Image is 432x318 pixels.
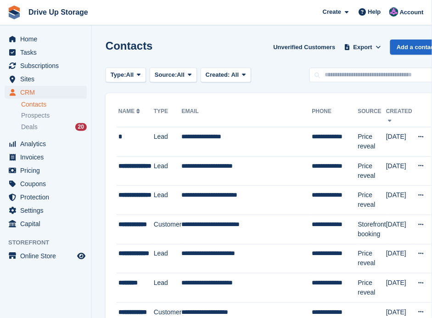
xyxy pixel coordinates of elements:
[5,217,87,230] a: menu
[400,8,424,17] span: Account
[206,71,230,78] span: Created:
[5,204,87,217] a: menu
[8,238,91,247] span: Storefront
[154,127,182,157] td: Lead
[21,111,50,120] span: Prospects
[201,68,251,83] button: Created: All
[20,59,75,72] span: Subscriptions
[155,70,177,79] span: Source:
[154,156,182,186] td: Lead
[358,127,386,157] td: Price reveal
[75,123,87,131] div: 20
[20,177,75,190] span: Coupons
[5,191,87,204] a: menu
[20,33,75,45] span: Home
[20,151,75,164] span: Invoices
[389,7,398,17] img: Andy
[25,5,92,20] a: Drive Up Storage
[231,71,239,78] span: All
[386,108,412,123] a: Created
[5,177,87,190] a: menu
[182,104,312,127] th: Email
[358,104,386,127] th: Source
[106,40,153,52] h1: Contacts
[358,215,386,244] td: Storefront booking
[111,70,126,79] span: Type:
[386,244,412,273] td: [DATE]
[21,123,38,131] span: Deals
[20,73,75,85] span: Sites
[118,108,142,114] a: Name
[5,73,87,85] a: menu
[5,137,87,150] a: menu
[5,151,87,164] a: menu
[21,122,87,132] a: Deals 20
[358,186,386,215] td: Price reveal
[150,68,197,83] button: Source: All
[5,250,87,262] a: menu
[154,186,182,215] td: Lead
[20,86,75,99] span: CRM
[5,86,87,99] a: menu
[358,273,386,303] td: Price reveal
[386,127,412,157] td: [DATE]
[20,204,75,217] span: Settings
[5,46,87,59] a: menu
[358,156,386,186] td: Price reveal
[270,40,339,55] a: Unverified Customers
[20,164,75,177] span: Pricing
[20,217,75,230] span: Capital
[177,70,185,79] span: All
[353,43,372,52] span: Export
[106,68,146,83] button: Type: All
[323,7,341,17] span: Create
[20,46,75,59] span: Tasks
[154,273,182,303] td: Lead
[386,156,412,186] td: [DATE]
[386,273,412,303] td: [DATE]
[21,111,87,120] a: Prospects
[5,164,87,177] a: menu
[5,33,87,45] a: menu
[20,191,75,204] span: Protection
[154,215,182,244] td: Customer
[386,215,412,244] td: [DATE]
[154,104,182,127] th: Type
[386,186,412,215] td: [DATE]
[5,59,87,72] a: menu
[358,244,386,273] td: Price reveal
[20,250,75,262] span: Online Store
[21,100,87,109] a: Contacts
[154,244,182,273] td: Lead
[20,137,75,150] span: Analytics
[76,250,87,261] a: Preview store
[7,6,21,19] img: stora-icon-8386f47178a22dfd0bd8f6a31ec36ba5ce8667c1dd55bd0f319d3a0aa187defe.svg
[312,104,358,127] th: Phone
[126,70,134,79] span: All
[343,40,383,55] button: Export
[368,7,381,17] span: Help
